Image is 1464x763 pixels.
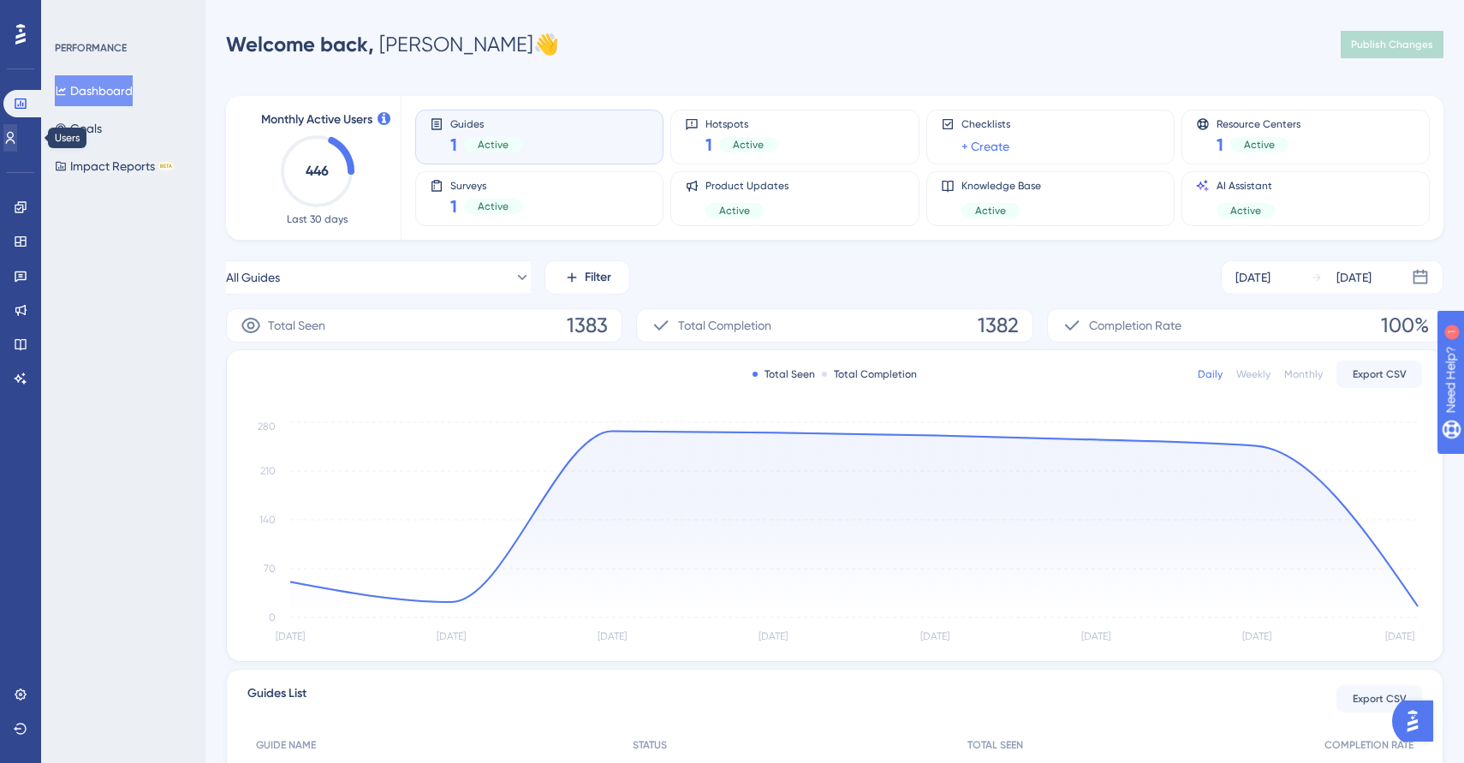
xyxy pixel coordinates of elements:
[478,200,509,213] span: Active
[733,138,764,152] span: Active
[1336,361,1422,388] button: Export CSV
[119,9,124,22] div: 1
[978,312,1019,339] span: 1382
[1353,367,1407,381] span: Export CSV
[1353,692,1407,706] span: Export CSV
[306,163,329,179] text: 446
[585,267,611,288] span: Filter
[598,630,627,642] tspan: [DATE]
[1385,630,1414,642] tspan: [DATE]
[258,420,276,432] tspan: 280
[1089,315,1181,336] span: Completion Rate
[260,465,276,477] tspan: 210
[1236,367,1271,381] div: Weekly
[1336,685,1422,712] button: Export CSV
[268,315,325,336] span: Total Seen
[705,117,777,129] span: Hotspots
[264,563,276,575] tspan: 70
[719,204,750,218] span: Active
[226,267,280,288] span: All Guides
[269,611,276,623] tspan: 0
[1351,38,1433,51] span: Publish Changes
[259,514,276,526] tspan: 140
[961,179,1041,193] span: Knowledge Base
[1081,630,1110,642] tspan: [DATE]
[961,136,1009,157] a: + Create
[1381,312,1429,339] span: 100%
[40,4,107,25] span: Need Help?
[1217,133,1223,157] span: 1
[261,110,372,130] span: Monthly Active Users
[1198,367,1223,381] div: Daily
[967,738,1023,752] span: TOTAL SEEN
[158,162,174,170] div: BETA
[567,312,608,339] span: 1383
[55,75,133,106] button: Dashboard
[1235,267,1271,288] div: [DATE]
[1336,267,1372,288] div: [DATE]
[678,315,771,336] span: Total Completion
[1284,367,1323,381] div: Monthly
[1242,630,1271,642] tspan: [DATE]
[920,630,949,642] tspan: [DATE]
[226,32,374,57] span: Welcome back,
[247,683,306,714] span: Guides List
[1217,179,1275,193] span: AI Assistant
[55,113,102,144] button: Goals
[55,41,127,55] div: PERFORMANCE
[287,212,348,226] span: Last 30 days
[1217,117,1300,129] span: Resource Centers
[633,738,667,752] span: STATUS
[55,151,174,182] button: Impact ReportsBETA
[1324,738,1413,752] span: COMPLETION RATE
[1341,31,1443,58] button: Publish Changes
[822,367,917,381] div: Total Completion
[1244,138,1275,152] span: Active
[975,204,1006,218] span: Active
[753,367,815,381] div: Total Seen
[705,179,789,193] span: Product Updates
[545,260,630,295] button: Filter
[226,31,559,58] div: [PERSON_NAME] 👋
[450,117,522,129] span: Guides
[961,117,1010,131] span: Checklists
[226,260,531,295] button: All Guides
[759,630,788,642] tspan: [DATE]
[256,738,316,752] span: GUIDE NAME
[437,630,466,642] tspan: [DATE]
[705,133,712,157] span: 1
[276,630,305,642] tspan: [DATE]
[478,138,509,152] span: Active
[450,133,457,157] span: 1
[1230,204,1261,218] span: Active
[450,179,522,191] span: Surveys
[1392,695,1443,747] iframe: UserGuiding AI Assistant Launcher
[450,194,457,218] span: 1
